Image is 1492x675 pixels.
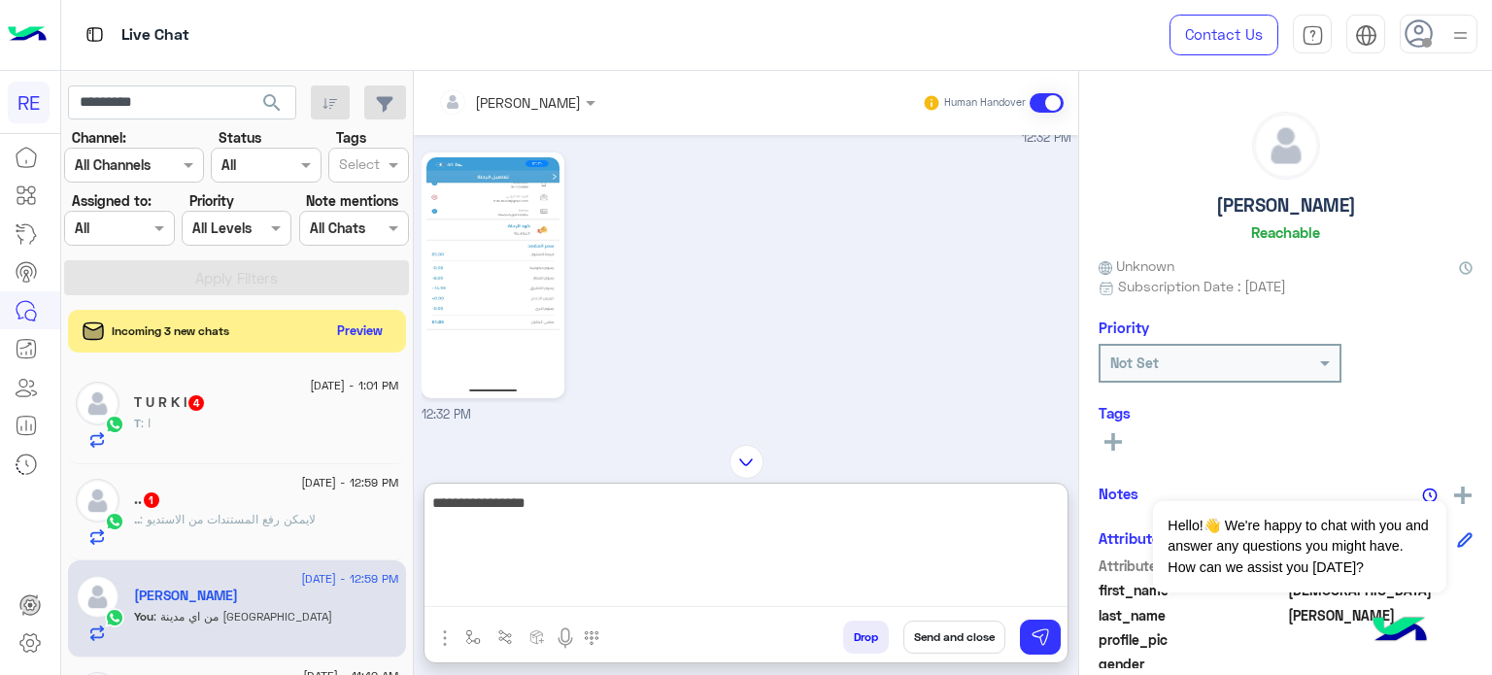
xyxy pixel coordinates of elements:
span: ا [141,416,151,430]
a: tab [1293,15,1332,55]
img: send attachment [433,626,457,650]
span: [DATE] - 1:01 PM [310,377,398,394]
span: Unknown [1099,255,1174,276]
span: Attribute Name [1099,556,1284,576]
span: null [1288,654,1474,674]
button: create order [522,621,554,653]
div: RE [8,82,50,123]
h5: [PERSON_NAME] [1216,194,1356,217]
span: 1 [144,492,159,508]
img: Logo [8,15,47,55]
span: .. [134,512,140,526]
img: tab [1355,24,1377,47]
span: 4 [188,395,204,411]
span: لايمكن رفع المستندات من الاستديو [140,512,316,526]
h6: Tags [1099,404,1473,422]
h6: Notes [1099,485,1138,502]
span: Hello!👋 We're happy to chat with you and answer any questions you might have. How can we assist y... [1153,501,1445,592]
span: T [134,416,141,430]
img: send message [1031,627,1050,647]
span: search [260,91,284,115]
img: Trigger scenario [497,629,513,645]
img: WhatsApp [105,512,124,531]
img: send voice note [554,626,577,650]
h6: Attributes [1099,529,1168,547]
button: Send and close [903,621,1005,654]
img: defaultAdmin.png [1253,113,1319,179]
span: last_name [1099,605,1284,625]
button: Drop [843,621,889,654]
h6: Reachable [1251,223,1320,241]
label: Priority [189,190,234,211]
button: Preview [329,317,391,345]
h5: Mohammed Nasser [134,588,238,604]
span: profile_pic [1099,629,1284,650]
label: Tags [336,127,366,148]
div: Select [336,153,380,179]
h5: T U R K I [134,394,206,411]
img: select flow [465,629,481,645]
a: Contact Us [1170,15,1278,55]
img: defaultAdmin.png [76,479,119,523]
button: search [249,85,296,127]
img: 1117225699922302.jpg [426,157,559,393]
button: select flow [458,621,490,653]
span: first_name [1099,580,1284,600]
span: Nasser [1288,605,1474,625]
h6: Priority [1099,319,1149,336]
img: make a call [584,630,599,646]
span: You [134,609,153,624]
span: 12:32 PM [422,407,471,422]
h5: .. [134,491,161,508]
img: scroll [729,445,763,479]
p: Live Chat [121,22,189,49]
span: [DATE] - 12:59 PM [301,570,398,588]
img: defaultAdmin.png [76,382,119,425]
img: tab [1302,24,1324,47]
label: Note mentions [306,190,398,211]
img: defaultAdmin.png [76,575,119,619]
img: profile [1448,23,1473,48]
span: [DATE] - 12:59 PM [301,474,398,491]
img: create order [529,629,545,645]
img: add [1454,487,1472,504]
label: Status [219,127,261,148]
span: gender [1099,654,1284,674]
span: 12:32 PM [1022,129,1071,148]
button: Apply Filters [64,260,409,295]
span: Subscription Date : [DATE] [1118,276,1286,296]
small: Human Handover [944,95,1026,111]
label: Channel: [72,127,126,148]
span: Incoming 3 new chats [112,322,229,340]
button: Trigger scenario [490,621,522,653]
img: hulul-logo.png [1366,597,1434,665]
img: tab [83,22,107,47]
label: Assigned to: [72,190,152,211]
img: WhatsApp [105,415,124,434]
img: WhatsApp [105,608,124,627]
span: من اي مدينة اخوي [153,609,332,624]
